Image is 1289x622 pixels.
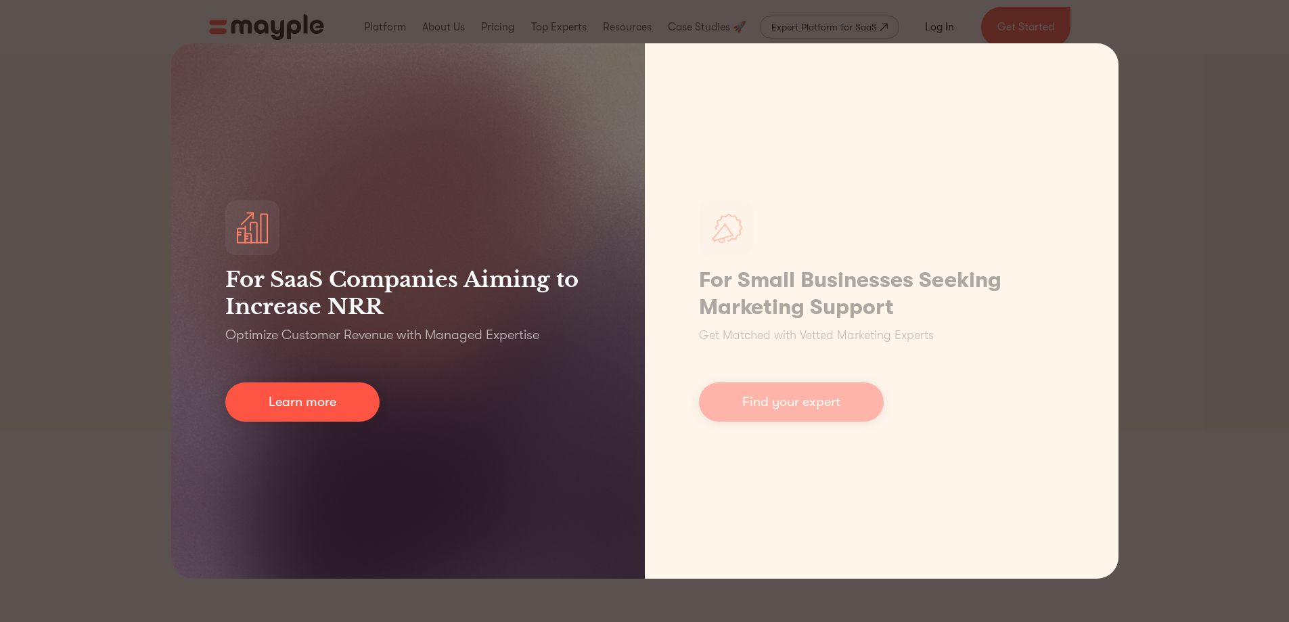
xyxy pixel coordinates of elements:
[699,267,1064,321] h1: For Small Businesses Seeking Marketing Support
[225,382,380,422] a: Learn more
[699,382,884,422] a: Find your expert
[225,266,591,320] h3: For SaaS Companies Aiming to Increase NRR
[699,326,934,345] p: Get Matched with Vetted Marketing Experts
[225,326,539,345] p: Optimize Customer Revenue with Managed Expertise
